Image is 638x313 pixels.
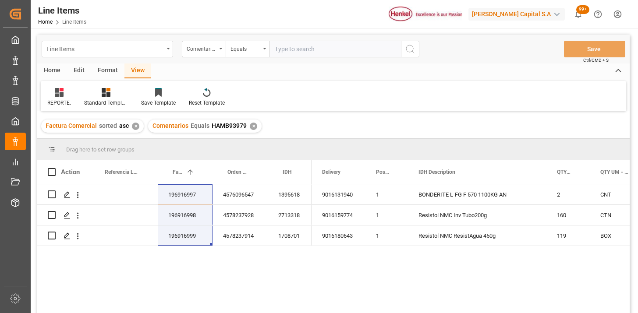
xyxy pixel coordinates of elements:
div: 2713318 [268,205,312,225]
div: Line Items [38,4,86,17]
div: [PERSON_NAME] Capital S.A [468,8,565,21]
div: REPORTE. [47,99,71,107]
div: 196916998 [158,205,213,225]
div: Line Items [46,43,163,54]
span: Equals [191,122,209,129]
button: [PERSON_NAME] Capital S.A [468,6,568,22]
div: Resistol NMC Inv Tubo200g [408,205,546,225]
div: 196916999 [158,225,213,246]
div: ✕ [132,123,139,130]
span: QTY UM - Factura [600,169,628,175]
button: Help Center [588,4,608,24]
div: Press SPACE to select this row. [37,184,312,205]
img: Henkel%20logo.jpg_1689854090.jpg [389,7,462,22]
button: open menu [226,41,269,57]
div: 4576096547 [213,184,268,204]
span: IDH [283,169,291,175]
div: 119 [546,225,590,246]
span: Referencia Leschaco (impo) [105,169,139,175]
span: asc [119,122,129,129]
div: 9016180643 [312,225,365,246]
div: ✕ [250,123,257,130]
div: Home [37,63,67,78]
button: search button [401,41,419,57]
div: 1 [365,184,408,204]
span: sorted [99,122,117,129]
span: Orden de Compra [227,169,249,175]
div: 1 [365,205,408,225]
div: Edit [67,63,91,78]
div: 196916997 [158,184,213,204]
div: Reset Template [189,99,225,107]
button: show 100 new notifications [568,4,588,24]
span: Factura Comercial [46,122,97,129]
span: 99+ [576,5,589,14]
div: View [124,63,151,78]
span: Comentarios [152,122,188,129]
div: 1708701 [268,225,312,246]
span: Delivery [322,169,340,175]
div: 9016131940 [312,184,365,204]
span: Drag here to set row groups [66,146,135,153]
div: Save Template [141,99,176,107]
span: IDH Description [418,169,455,175]
button: open menu [182,41,226,57]
span: Ctrl/CMD + S [583,57,609,63]
button: open menu [42,41,173,57]
button: Save [564,41,625,57]
div: Comentarios [187,43,216,53]
div: 4578237928 [213,205,268,225]
div: BONDERITE L-FG F 570 1100KG AN [408,184,546,204]
input: Type to search [269,41,401,57]
div: Standard Templates [84,99,128,107]
div: Resistol NMC ResistAgua 450g [408,225,546,246]
div: Format [91,63,124,78]
div: 2 [546,184,590,204]
div: 160 [546,205,590,225]
div: Equals [230,43,260,53]
div: Press SPACE to select this row. [37,205,312,225]
div: Press SPACE to select this row. [37,225,312,246]
div: 1395618 [268,184,312,204]
span: Factura Comercial [173,169,183,175]
div: 9016159774 [312,205,365,225]
a: Home [38,19,53,25]
div: Action [61,168,80,176]
span: Posición [376,169,390,175]
div: 1 [365,225,408,246]
span: HAMB93979 [212,122,247,129]
div: 4578237914 [213,225,268,246]
span: QTY - Factura [557,169,571,175]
